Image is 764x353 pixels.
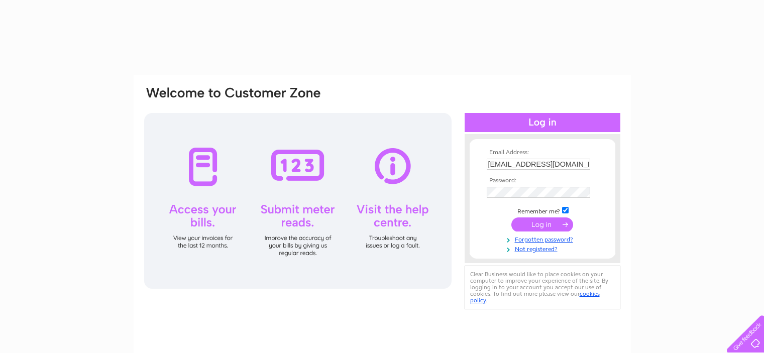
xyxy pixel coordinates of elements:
[465,266,620,309] div: Clear Business would like to place cookies on your computer to improve your experience of the sit...
[487,234,601,244] a: Forgotten password?
[470,290,600,304] a: cookies policy
[484,149,601,156] th: Email Address:
[511,217,573,231] input: Submit
[484,205,601,215] td: Remember me?
[487,244,601,253] a: Not registered?
[484,177,601,184] th: Password:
